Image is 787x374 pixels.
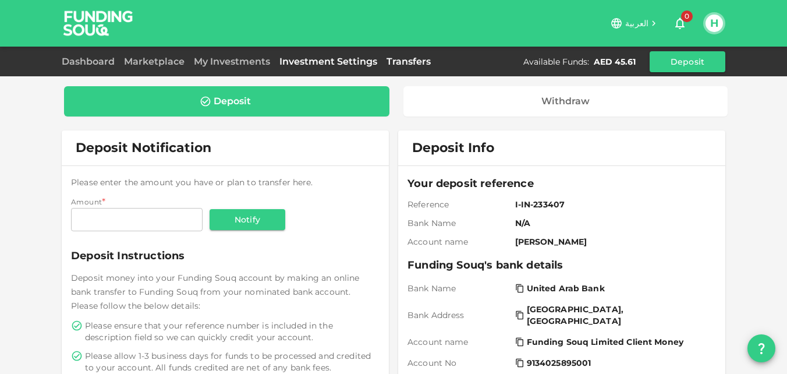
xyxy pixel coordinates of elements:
span: Amount [71,197,102,206]
div: Withdraw [541,96,590,107]
span: United Arab Bank [527,283,605,294]
span: 9134025895001 [527,357,591,369]
span: Please allow 1-3 business days for funds to be processed and credited to your account. All funds ... [85,350,377,373]
span: Deposit money into your Funding Souq account by making an online bank transfer to Funding Souq fr... [71,273,359,311]
span: Your deposit reference [407,175,716,192]
div: AED 45.61 [594,56,636,68]
span: Deposit Info [412,140,494,156]
span: Deposit Instructions [71,248,380,264]
span: [PERSON_NAME] [515,236,711,248]
span: Please ensure that your reference number is included in the description field so we can quickly c... [85,320,377,343]
button: Notify [210,209,285,230]
span: Bank Name [407,217,511,229]
span: N/A [515,217,711,229]
span: Please enter the amount you have or plan to transfer here. [71,177,313,188]
a: Withdraw [403,86,728,117]
span: [GEOGRAPHIC_DATA], [GEOGRAPHIC_DATA] [527,304,709,327]
span: العربية [625,18,648,29]
span: Bank Address [407,309,511,321]
span: Account name [407,236,511,248]
a: Deposit [64,86,389,117]
a: Marketplace [119,56,189,67]
button: H [706,15,723,32]
a: Dashboard [62,56,119,67]
button: Deposit [650,51,725,72]
button: question [747,334,775,362]
span: Account name [407,336,511,348]
button: 0 [668,12,692,35]
span: Account No [407,357,511,369]
span: Bank Name [407,283,511,294]
span: Funding Souq Limited Client Money [527,336,683,348]
span: Deposit Notification [76,140,211,156]
div: Deposit [214,96,251,107]
a: Investment Settings [275,56,382,67]
a: Transfers [382,56,435,67]
span: Reference [407,199,511,210]
span: I-IN-233407 [515,199,711,210]
div: Available Funds : [523,56,589,68]
span: Funding Souq's bank details [407,257,716,273]
input: amount [71,208,203,231]
a: My Investments [189,56,275,67]
span: 0 [681,10,693,22]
